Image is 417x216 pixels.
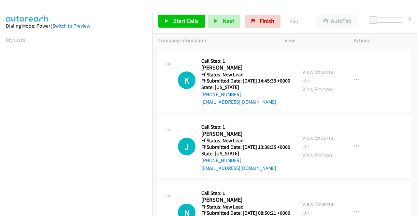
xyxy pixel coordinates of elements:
[201,144,290,150] h5: Ff Submitted Date: [DATE] 13:38:35 +0000
[201,165,276,171] a: [EMAIL_ADDRESS][DOMAIN_NAME]
[201,124,290,130] h5: Call Step: 1
[302,134,335,150] a: View External Url
[201,91,241,97] a: [PHONE_NUMBER]
[372,18,402,23] div: Delay between calls (in seconds)
[245,15,280,28] a: Finish
[201,204,290,210] h5: Ff Status: New Lead
[289,17,306,26] p: Paused
[285,37,342,44] p: View
[178,71,195,89] h1: K
[201,130,288,138] h2: [PERSON_NAME]
[158,15,205,28] a: Start Calls
[317,15,358,28] button: AutoTab
[408,15,411,23] div: 0
[6,36,25,44] a: My Lists
[173,17,199,25] span: Start Calls
[201,137,290,144] h5: Ff Status: New Lead
[201,78,290,84] h5: Ff Submitted Date: [DATE] 14:45:39 +0000
[302,151,332,159] a: View Person
[52,23,90,29] a: Switch to Preview
[6,22,147,30] div: Dialing Mode: Power |
[302,68,335,84] a: View External Url
[201,157,241,163] a: [PHONE_NUMBER]
[201,58,290,64] h5: Call Step: 1
[178,71,195,89] div: The call is yet to be attempted
[223,17,234,25] span: Next
[208,15,240,28] button: Next
[201,150,290,157] h5: State: [US_STATE]
[354,37,411,44] p: Actions
[201,190,290,197] h5: Call Step: 1
[201,196,288,204] h2: [PERSON_NAME]
[201,71,290,78] h5: Ff Status: New Lead
[178,138,195,155] h1: J
[260,17,274,25] span: Finish
[201,99,276,105] a: [EMAIL_ADDRESS][DOMAIN_NAME]
[201,64,288,71] h2: [PERSON_NAME]
[178,138,195,155] div: The call is yet to be attempted
[201,84,290,91] h5: State: [US_STATE]
[302,85,332,93] a: View Person
[158,37,273,44] p: Company Information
